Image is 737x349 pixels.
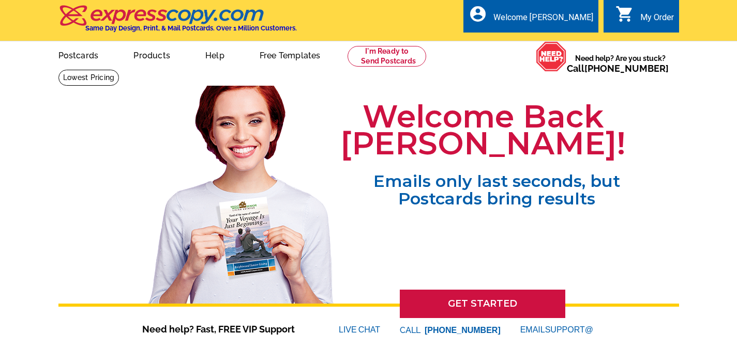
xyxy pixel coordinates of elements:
a: Free Templates [243,42,337,67]
div: My Order [640,12,674,27]
a: Postcards [42,42,115,67]
img: help [536,41,567,72]
a: Same Day Design, Print, & Mail Postcards. Over 1 Million Customers. [58,12,297,32]
span: Emails only last seconds, but Postcards bring results [367,157,626,208]
h4: Same Day Design, Print, & Mail Postcards. Over 1 Million Customers. [85,24,297,32]
h1: Welcome Back [PERSON_NAME]! [340,103,626,157]
a: Products [117,42,187,67]
div: Welcome [PERSON_NAME] [493,12,593,27]
a: shopping_cart My Order [615,11,674,24]
a: [PHONE_NUMBER] [584,63,669,74]
a: LIVECHAT [339,325,380,334]
span: Need help? Fast, FREE VIP Support [142,322,308,336]
span: Need help? Are you stuck? [567,53,674,74]
i: shopping_cart [615,5,634,23]
a: GET STARTED [400,290,565,318]
span: Call [567,63,669,74]
i: account_circle [469,5,487,23]
a: Help [189,42,241,67]
font: LIVE [339,324,358,336]
font: SUPPORT@ [545,324,595,336]
img: welcome-back-logged-in.png [142,77,340,304]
